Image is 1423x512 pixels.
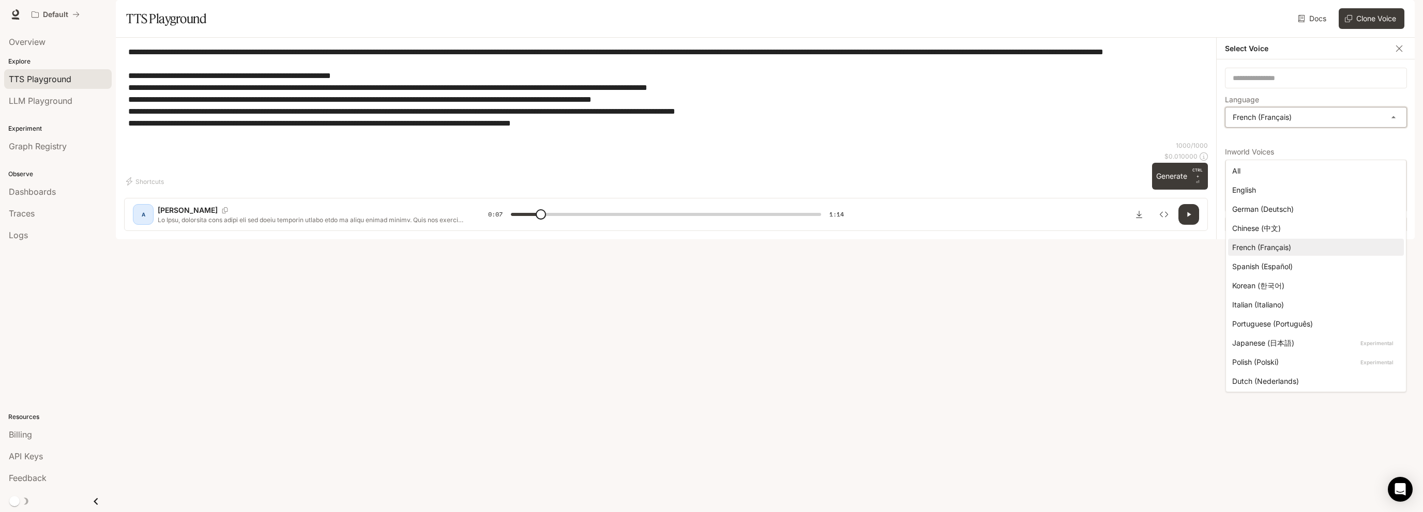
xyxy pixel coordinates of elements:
[1232,223,1396,234] div: Chinese (中文)
[1232,280,1396,291] div: Korean (한국어)
[1232,165,1396,176] div: All
[1232,242,1396,253] div: French (Français)
[1232,337,1396,348] div: Japanese (日本語)
[1232,261,1396,272] div: Spanish (Español)
[1232,318,1396,329] div: Portuguese (Português)
[1358,338,1396,348] p: Experimental
[1232,356,1396,367] div: Polish (Polski)
[1232,299,1396,310] div: Italian (Italiano)
[1232,376,1396,386] div: Dutch (Nederlands)
[1232,204,1396,214] div: German (Deutsch)
[1232,184,1396,195] div: English
[1358,358,1396,367] p: Experimental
